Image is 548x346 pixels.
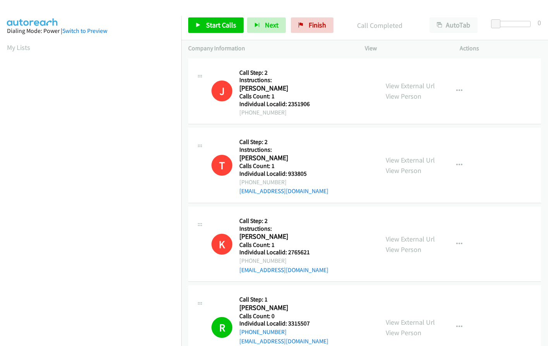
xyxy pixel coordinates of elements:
iframe: Resource Center [526,142,548,204]
a: View Person [386,328,421,337]
h2: [PERSON_NAME] [239,84,318,93]
a: View Person [386,92,421,101]
h1: K [211,234,232,255]
h5: Instructions: [239,225,328,233]
button: Next [247,17,286,33]
a: Start Calls [188,17,244,33]
p: Company Information [188,44,351,53]
div: [PHONE_NUMBER] [239,108,318,117]
h5: Calls Count: 1 [239,241,328,249]
div: This number is on the do not call list [211,81,232,101]
span: Next [265,21,278,29]
span: Start Calls [206,21,236,29]
p: Call Completed [344,20,416,31]
a: View External Url [386,156,435,164]
h5: Calls Count: 1 [239,162,328,170]
a: View Person [386,166,421,175]
div: This number is on the do not call list [211,155,232,176]
h5: Call Step: 2 [239,69,318,77]
a: Finish [291,17,333,33]
a: Switch to Preview [62,27,107,34]
h5: Call Step: 1 [239,296,328,303]
p: Actions [460,44,541,53]
h5: Individual Localid: 933805 [239,170,328,178]
span: Finish [309,21,326,29]
h2: [PERSON_NAME] [239,232,318,241]
a: My Lists [7,43,30,52]
h2: [PERSON_NAME] [239,303,318,312]
h5: Individual Localid: 2351906 [239,100,318,108]
button: AutoTab [429,17,478,33]
h5: Calls Count: 1 [239,92,318,100]
h5: Calls Count: 0 [239,312,328,320]
a: View External Url [386,235,435,243]
h1: R [211,317,232,338]
a: View External Url [386,81,435,90]
div: Dialing Mode: Power | [7,26,174,36]
h1: T [211,155,232,176]
h5: Call Step: 2 [239,217,328,225]
div: [PHONE_NUMBER] [239,256,328,265]
a: [EMAIL_ADDRESS][DOMAIN_NAME] [239,187,328,195]
a: View Person [386,245,421,254]
h1: J [211,81,232,101]
h5: Individual Localid: 3315507 [239,320,328,327]
h5: Call Step: 2 [239,138,328,146]
h5: Instructions: [239,146,328,154]
div: 0 [538,17,541,28]
h2: [PERSON_NAME] [239,154,318,163]
a: [EMAIL_ADDRESS][DOMAIN_NAME] [239,337,328,345]
a: [PHONE_NUMBER] [239,328,287,336]
a: [EMAIL_ADDRESS][DOMAIN_NAME] [239,266,328,274]
h5: Instructions: [239,76,318,84]
div: [PHONE_NUMBER] [239,178,328,187]
a: View External Url [386,318,435,327]
h5: Individual Localid: 2765621 [239,248,328,256]
p: View [365,44,446,53]
div: This number is on the do not call list [211,234,232,255]
div: Delay between calls (in seconds) [495,21,531,27]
